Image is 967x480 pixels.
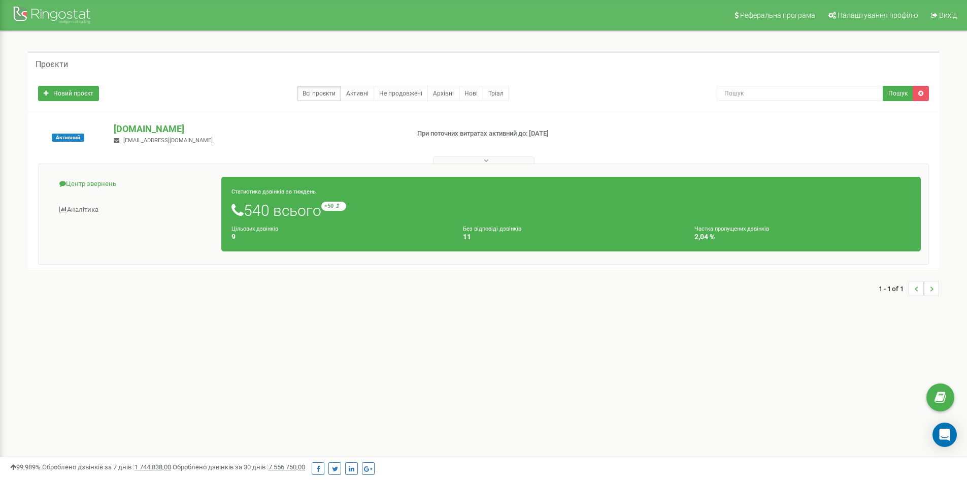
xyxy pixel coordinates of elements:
[374,86,428,101] a: Не продовжені
[483,86,509,101] a: Тріал
[135,463,171,471] u: 1 744 838,00
[694,226,769,232] small: Частка пропущених дзвінків
[231,233,448,241] h4: 9
[932,423,957,447] div: Open Intercom Messenger
[52,134,84,142] span: Активний
[38,86,99,101] a: Новий проєкт
[173,463,305,471] span: Оброблено дзвінків за 30 днів :
[939,11,957,19] span: Вихід
[341,86,374,101] a: Активні
[459,86,483,101] a: Нові
[231,202,911,219] h1: 540 всього
[694,233,911,241] h4: 2,04 %
[297,86,341,101] a: Всі проєкти
[46,198,222,222] a: Аналiтика
[417,129,628,139] p: При поточних витратах активний до: [DATE]
[36,60,68,69] h5: Проєкти
[879,271,939,306] nav: ...
[10,463,41,471] span: 99,989%
[879,281,909,296] span: 1 - 1 of 1
[427,86,459,101] a: Архівні
[231,226,278,232] small: Цільових дзвінків
[838,11,918,19] span: Налаштування профілю
[231,188,316,195] small: Статистика дзвінків за тиждень
[46,172,222,197] a: Центр звернень
[42,463,171,471] span: Оброблено дзвінків за 7 днів :
[718,86,883,101] input: Пошук
[463,233,679,241] h4: 11
[321,202,346,211] small: +50
[883,86,913,101] button: Пошук
[463,226,521,232] small: Без відповіді дзвінків
[740,11,815,19] span: Реферальна програма
[114,122,401,136] p: [DOMAIN_NAME]
[123,137,213,144] span: [EMAIL_ADDRESS][DOMAIN_NAME]
[269,463,305,471] u: 7 556 750,00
